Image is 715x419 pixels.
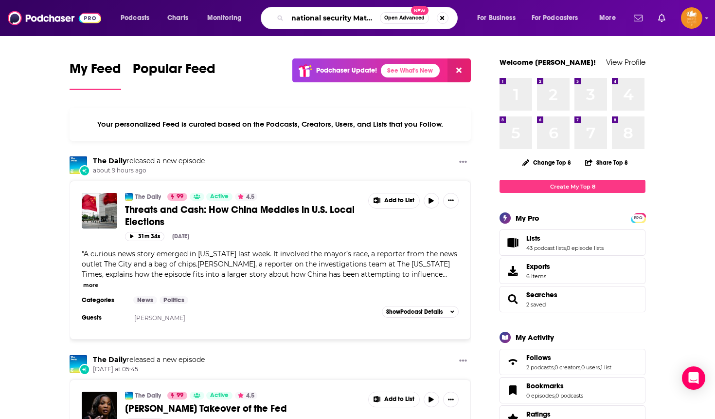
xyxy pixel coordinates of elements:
[200,10,254,26] button: open menu
[79,165,90,176] div: New Episode
[517,156,577,169] button: Change Top 8
[235,392,257,400] button: 4.5
[384,197,414,204] span: Add to List
[125,232,164,241] button: 31m 34s
[567,245,604,251] a: 0 episode lists
[500,57,596,67] a: Welcome [PERSON_NAME]!
[443,193,459,209] button: Show More Button
[455,156,471,169] button: Show More Button
[532,11,578,25] span: For Podcasters
[82,296,125,304] h3: Categories
[70,156,87,174] img: The Daily
[167,11,188,25] span: Charts
[133,60,215,83] span: Popular Feed
[592,10,628,26] button: open menu
[83,281,98,289] button: more
[93,355,205,364] h3: released a new episode
[235,193,257,201] button: 4.5
[135,392,161,400] a: The Daily
[443,270,447,279] span: ...
[526,234,540,243] span: Lists
[381,64,440,77] a: See What's New
[70,60,121,83] span: My Feed
[8,9,101,27] img: Podchaser - Follow, Share and Rate Podcasts
[554,364,580,371] a: 0 creators
[270,7,467,29] div: Search podcasts, credits, & more...
[526,290,557,299] a: Searches
[503,383,522,397] a: Bookmarks
[526,234,604,243] a: Lists
[125,204,361,228] a: Threats and Cash: How China Meddles in U.S. Local Elections
[443,392,459,407] button: Show More Button
[125,204,355,228] span: Threats and Cash: How China Meddles in U.S. Local Elections
[526,353,611,362] a: Follows
[600,364,601,371] span: ,
[526,381,583,390] a: Bookmarks
[580,364,581,371] span: ,
[526,410,583,419] a: Ratings
[526,364,554,371] a: 2 podcasts
[470,10,528,26] button: open menu
[526,301,546,308] a: 2 saved
[526,262,550,271] span: Exports
[121,11,149,25] span: Podcasts
[70,108,471,141] div: Your personalized Feed is curated based on the Podcasts, Creators, Users, and Lists that you Follow.
[599,11,616,25] span: More
[287,10,380,26] input: Search podcasts, credits, & more...
[526,410,551,419] span: Ratings
[70,60,121,90] a: My Feed
[500,349,645,375] span: Follows
[503,292,522,306] a: Searches
[654,10,669,26] a: Show notifications dropdown
[526,392,554,399] a: 0 episodes
[386,308,443,315] span: Show Podcast Details
[516,333,554,342] div: My Activity
[167,193,187,201] a: 99
[380,12,429,24] button: Open AdvancedNew
[411,6,429,15] span: New
[93,156,205,166] h3: released a new episode
[93,355,126,364] a: The Daily
[455,355,471,367] button: Show More Button
[632,214,644,221] a: PRO
[566,245,567,251] span: ,
[477,11,516,25] span: For Business
[526,245,566,251] a: 43 podcast lists
[500,286,645,312] span: Searches
[384,16,425,20] span: Open Advanced
[207,11,242,25] span: Monitoring
[554,364,554,371] span: ,
[369,392,419,407] button: Show More Button
[500,377,645,403] span: Bookmarks
[82,314,125,322] h3: Guests
[70,355,87,373] img: The Daily
[160,296,188,304] a: Politics
[500,180,645,193] a: Create My Top 8
[526,381,564,390] span: Bookmarks
[206,392,232,400] a: Active
[210,192,229,202] span: Active
[82,193,117,229] img: Threats and Cash: How China Meddles in U.S. Local Elections
[133,60,215,90] a: Popular Feed
[125,193,133,201] img: The Daily
[525,10,592,26] button: open menu
[93,365,205,374] span: [DATE] at 05:45
[125,392,133,400] img: The Daily
[177,192,183,202] span: 99
[161,10,194,26] a: Charts
[682,366,705,390] div: Open Intercom Messenger
[581,364,600,371] a: 0 users
[384,396,414,403] span: Add to List
[503,236,522,249] a: Lists
[500,229,645,256] span: Lists
[630,10,646,26] a: Show notifications dropdown
[503,264,522,278] span: Exports
[601,364,611,371] a: 1 list
[206,193,232,201] a: Active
